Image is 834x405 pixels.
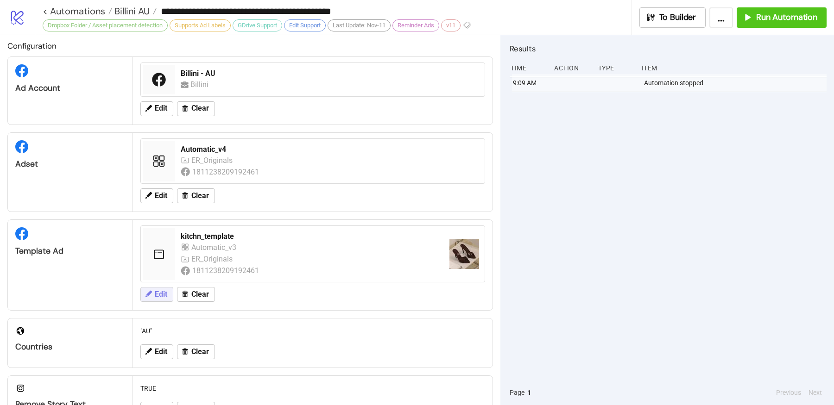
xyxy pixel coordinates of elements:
button: Edit [140,344,173,359]
div: ER_Originals [191,253,235,265]
div: Countries [15,342,125,352]
div: 9:09 AM [512,74,549,92]
span: Billini AU [112,5,150,17]
button: Edit [140,287,173,302]
a: Billini AU [112,6,157,16]
button: Clear [177,188,215,203]
div: Ad Account [15,83,125,93]
button: Clear [177,101,215,116]
div: Dropbox Folder / Asset placement detection [43,19,168,31]
div: TRUE [137,380,489,397]
div: Template Ad [15,246,125,256]
div: Supports Ad Labels [170,19,231,31]
div: GDrive Support [233,19,282,31]
span: Edit [155,104,167,112]
span: Edit [155,348,167,356]
div: kitchn_template [181,231,442,242]
div: Automatic_v4 [181,144,479,155]
div: "AU" [137,322,489,340]
div: Billini - AU [181,69,479,79]
div: ER_Originals [191,155,235,166]
span: Edit [155,192,167,200]
span: Run Automation [756,12,817,23]
button: Next [806,387,825,398]
h2: Results [510,43,827,55]
button: To Builder [639,7,706,28]
span: Clear [191,104,209,112]
button: ... [709,7,733,28]
h2: Configuration [7,40,493,52]
div: Action [553,59,590,77]
div: 1811238209192461 [192,265,260,276]
div: Item [641,59,827,77]
div: Billini [190,79,212,90]
a: < Automations [43,6,112,16]
span: Edit [155,290,167,299]
div: Automatic_v3 [191,242,239,253]
button: 1 [524,387,534,398]
button: Previous [773,387,804,398]
button: Clear [177,287,215,302]
img: https://scontent-fra3-1.xx.fbcdn.net/v/t45.1600-4/497376914_660076396899792_5276850276394003710_n... [449,239,479,269]
button: Edit [140,101,173,116]
div: Automation stopped [643,74,829,92]
button: Run Automation [737,7,827,28]
div: 1811238209192461 [192,166,260,178]
div: Edit Support [284,19,326,31]
span: To Builder [659,12,696,23]
span: Clear [191,290,209,299]
div: Last Update: Nov-11 [328,19,391,31]
div: Reminder Ads [392,19,439,31]
div: Adset [15,159,125,169]
button: Clear [177,344,215,359]
button: Edit [140,188,173,203]
span: Clear [191,348,209,356]
div: v11 [441,19,461,31]
span: Clear [191,192,209,200]
div: Type [597,59,634,77]
div: Time [510,59,547,77]
span: Page [510,387,524,398]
